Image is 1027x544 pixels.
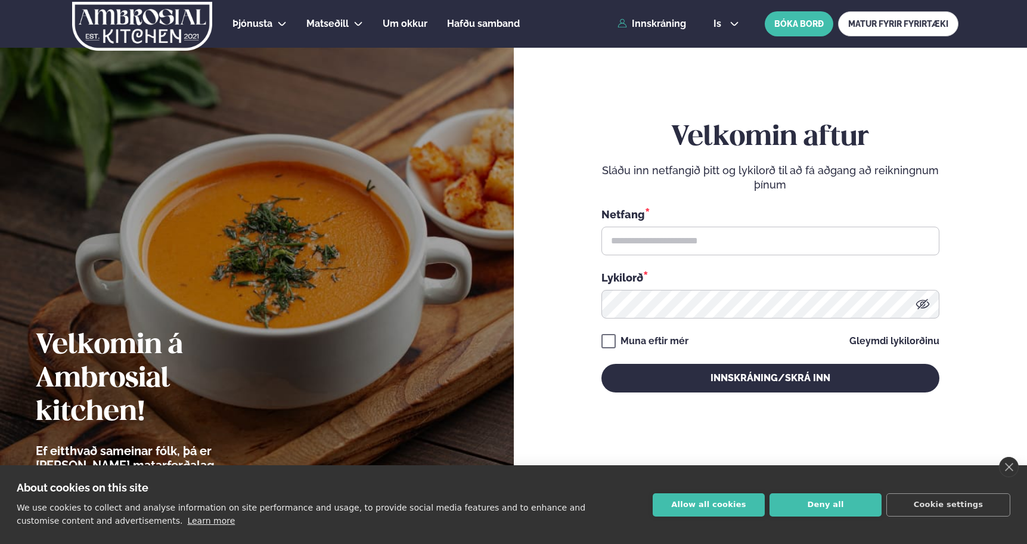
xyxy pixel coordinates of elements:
a: Þjónusta [232,17,272,31]
a: Matseðill [306,17,349,31]
a: Um okkur [383,17,427,31]
button: Innskráning/Skrá inn [601,364,939,392]
p: Ef eitthvað sameinar fólk, þá er [PERSON_NAME] matarferðalag. [36,444,283,472]
a: MATUR FYRIR FYRIRTÆKI [838,11,958,36]
div: Netfang [601,206,939,222]
button: is [704,19,749,29]
span: Um okkur [383,18,427,29]
a: Hafðu samband [447,17,520,31]
span: Þjónusta [232,18,272,29]
a: Gleymdi lykilorðinu [849,336,939,346]
p: We use cookies to collect and analyse information on site performance and usage, to provide socia... [17,503,585,526]
button: Deny all [770,493,882,517]
a: close [999,457,1019,477]
strong: About cookies on this site [17,481,148,494]
h2: Velkomin á Ambrosial kitchen! [36,329,283,429]
img: logo [71,2,213,51]
button: BÓKA BORÐ [765,11,833,36]
div: Lykilorð [601,270,939,285]
a: Learn more [187,516,235,526]
span: Matseðill [306,18,349,29]
button: Cookie settings [886,493,1010,517]
span: is [713,19,725,29]
h2: Velkomin aftur [601,121,939,154]
p: Sláðu inn netfangið þitt og lykilorð til að fá aðgang að reikningnum þínum [601,163,939,192]
button: Allow all cookies [653,493,765,517]
span: Hafðu samband [447,18,520,29]
a: Innskráning [618,18,686,29]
